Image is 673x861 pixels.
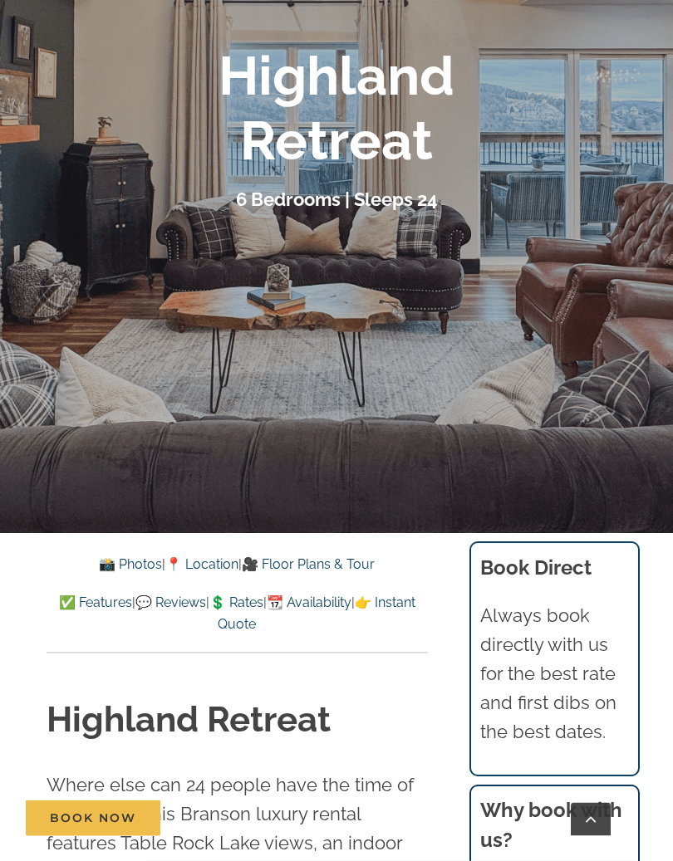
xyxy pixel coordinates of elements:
[219,46,454,174] b: Highland Retreat
[47,697,428,746] h1: Highland Retreat
[47,593,428,635] p: | | | |
[59,595,132,611] a: ✅ Features
[50,811,136,825] span: Book Now
[209,595,263,611] a: 💲 Rates
[218,595,415,633] a: 👉 Instant Quote
[26,800,160,836] a: Book Now
[480,556,592,580] b: Book Direct
[135,595,206,611] a: 💬 Reviews
[242,557,375,573] a: 🎥 Floor Plans & Tour
[99,557,162,573] a: 📸 Photos
[480,602,629,748] p: Always book directly with us for the best rate and first dibs on the best dates.
[165,557,238,573] a: 📍 Location
[267,595,351,611] a: 📆 Availability
[47,555,428,576] p: | |
[236,189,438,211] h3: 6 Bedrooms | Sleeps 24
[480,796,629,856] h3: Why book with us?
